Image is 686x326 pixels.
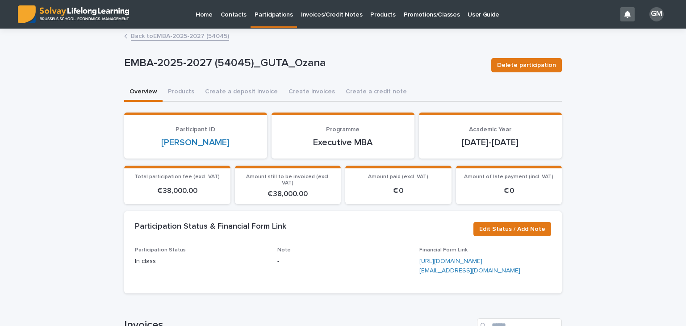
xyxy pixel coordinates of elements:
button: Overview [124,83,163,102]
span: Financial Form Link [419,247,468,253]
span: Participation Status [135,247,186,253]
a: [URL][DOMAIN_NAME][EMAIL_ADDRESS][DOMAIN_NAME] [419,258,520,274]
span: Amount paid (excl. VAT) [368,174,428,180]
p: [DATE]-[DATE] [430,137,551,148]
a: [PERSON_NAME] [161,137,230,148]
span: Academic Year [469,126,511,133]
button: Create a credit note [340,83,412,102]
p: € 0 [461,187,557,195]
p: Executive MBA [282,137,404,148]
p: € 0 [351,187,446,195]
span: Edit Status / Add Note [479,225,545,234]
span: Amount of late payment (incl. VAT) [464,174,553,180]
span: Amount still to be invoiced (excl. VAT) [246,174,330,186]
img: ED0IkcNQHGZZMpCVrDht [18,5,129,23]
p: EMBA-2025-2027 (54045)_GUTA_Ozana [124,57,484,70]
div: GM [649,7,664,21]
p: € 38,000.00 [130,187,225,195]
button: Delete participation [491,58,562,72]
p: - [277,257,409,266]
button: Edit Status / Add Note [473,222,551,236]
p: In class [135,257,267,266]
button: Create invoices [283,83,340,102]
span: Programme [326,126,360,133]
h2: Participation Status & Financial Form Link [135,222,286,232]
a: Back toEMBA-2025-2027 (54045) [131,30,229,41]
button: Products [163,83,200,102]
span: Delete participation [497,61,556,70]
span: Total participation fee (excl. VAT) [134,174,220,180]
span: Participant ID [176,126,215,133]
p: € 38,000.00 [240,190,336,198]
button: Create a deposit invoice [200,83,283,102]
span: Note [277,247,291,253]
